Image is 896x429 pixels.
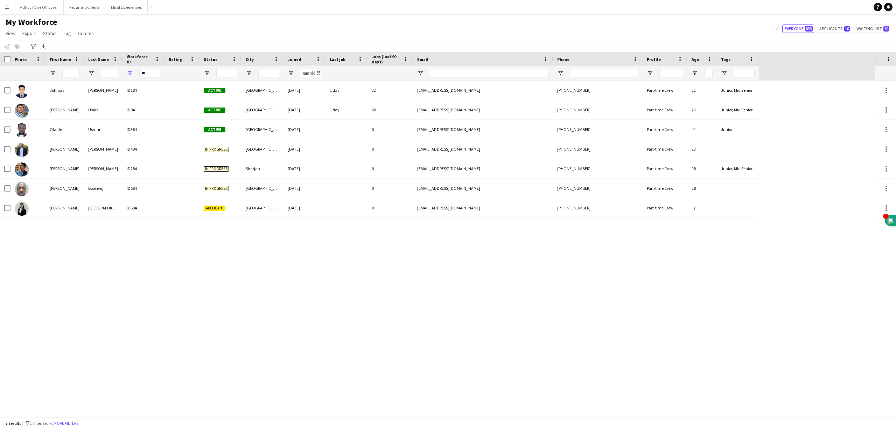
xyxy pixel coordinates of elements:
[45,100,84,119] div: [PERSON_NAME]
[122,198,164,217] div: ID684
[122,120,164,139] div: ID384
[643,139,687,159] div: Part-time Crew
[88,57,109,62] span: Last Name
[717,100,759,119] div: Junior, Mid Senior
[325,100,367,119] div: 1 day
[64,30,71,36] span: Tag
[300,69,321,77] input: Joined Filter Input
[50,57,71,62] span: First Name
[721,70,727,76] button: Open Filter Menu
[45,198,84,217] div: [PERSON_NAME]
[367,120,413,139] div: 0
[15,123,29,137] img: Olaide Usman
[687,198,717,217] div: 32
[246,57,254,62] span: City
[687,179,717,198] div: 28
[647,57,661,62] span: Profile
[45,139,84,159] div: [PERSON_NAME]
[704,69,713,77] input: Age Filter Input
[204,70,210,76] button: Open Filter Menu
[204,127,225,132] span: Active
[15,162,29,177] img: Pranav Pradeep Nair
[687,139,717,159] div: 23
[84,198,122,217] div: [GEOGRAPHIC_DATA]
[413,100,553,119] div: [EMAIL_ADDRESS][DOMAIN_NAME]
[84,120,122,139] div: Usman
[283,159,325,178] div: [DATE]
[101,69,118,77] input: Last Name Filter Input
[553,198,643,217] div: [PHONE_NUMBER]
[241,100,283,119] div: [GEOGRAPHIC_DATA]
[84,159,122,178] div: [PERSON_NAME]
[413,81,553,100] div: [EMAIL_ADDRESS][DOMAIN_NAME]
[45,120,84,139] div: Olaide
[643,159,687,178] div: Part-time Crew
[687,81,717,100] div: 21
[15,182,29,196] img: Ransford Boateng
[553,139,643,159] div: [PHONE_NUMBER]
[241,120,283,139] div: [GEOGRAPHIC_DATA]
[122,159,164,178] div: ID284
[557,70,563,76] button: Open Filter Menu
[805,26,813,32] span: 633
[659,69,683,77] input: Profile Filter Input
[88,70,94,76] button: Open Filter Menu
[557,57,569,62] span: Phone
[20,29,39,38] a: Export
[643,179,687,198] div: Part-time Crew
[417,70,423,76] button: Open Filter Menu
[283,100,325,119] div: [DATE]
[105,0,148,14] button: Miral Experiences
[204,57,217,62] span: Status
[84,81,122,100] div: [PERSON_NAME]
[430,69,549,77] input: Email Filter Input
[122,139,164,159] div: ID484
[692,70,698,76] button: Open Filter Menu
[413,139,553,159] div: [EMAIL_ADDRESS][DOMAIN_NAME]
[204,186,229,191] span: In progress
[687,100,717,119] div: 23
[84,179,122,198] div: Boateng
[717,120,759,139] div: Junior
[241,159,283,178] div: Sharjah
[139,69,160,77] input: Workforce ID Filter Input
[122,179,164,198] div: ID584
[75,29,97,38] a: Comms
[258,69,279,77] input: City Filter Input
[241,81,283,100] div: [GEOGRAPHIC_DATA]
[204,88,225,93] span: Active
[692,57,699,62] span: Age
[283,81,325,100] div: [DATE]
[643,120,687,139] div: Part-time Crew
[367,179,413,198] div: 0
[367,81,413,100] div: 32
[367,139,413,159] div: 0
[48,420,80,427] button: Remove filters
[64,0,105,14] button: Recurring Clients
[643,81,687,100] div: Part-time Crew
[413,159,553,178] div: [EMAIL_ADDRESS][DOMAIN_NAME]
[372,54,400,64] span: Jobs (last 90 days)
[84,100,122,119] div: Usaid
[643,198,687,217] div: Part-time Crew
[127,70,133,76] button: Open Filter Menu
[717,81,759,100] div: Junior, Mid Senior
[6,30,15,36] span: View
[553,81,643,100] div: [PHONE_NUMBER]
[413,120,553,139] div: [EMAIL_ADDRESS][DOMAIN_NAME]
[127,54,152,64] span: Workforce ID
[413,179,553,198] div: [EMAIL_ADDRESS][DOMAIN_NAME]
[283,139,325,159] div: [DATE]
[241,198,283,217] div: [GEOGRAPHIC_DATA]
[883,26,889,32] span: 10
[14,0,64,14] button: Adhoc (One Off Jobs)
[288,57,301,62] span: Joined
[782,25,814,33] button: Everyone633
[330,57,345,62] span: Last job
[241,179,283,198] div: [GEOGRAPHIC_DATA]
[29,42,37,51] app-action-btn: Advanced filters
[288,70,294,76] button: Open Filter Menu
[687,120,717,139] div: 41
[283,179,325,198] div: [DATE]
[553,179,643,198] div: [PHONE_NUMBER]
